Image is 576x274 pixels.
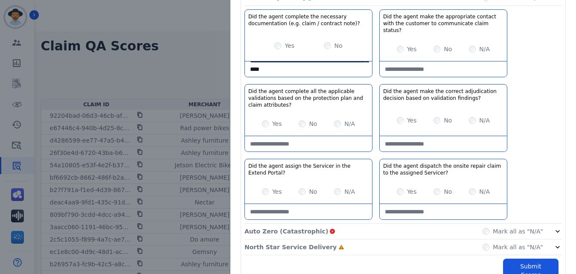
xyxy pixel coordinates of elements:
label: No [444,187,452,196]
label: No [444,45,452,53]
h3: Did the agent make the correct adjudication decision based on validation findings? [383,88,503,102]
label: Yes [272,187,282,196]
h3: Did the agent dispatch the onsite repair claim to the assigned Servicer? [383,163,503,176]
h3: Did the agent make the appropriate contact with the customer to communicate claim status? [383,13,503,34]
label: Yes [407,187,417,196]
label: No [309,187,317,196]
label: No [444,116,452,125]
h3: Did the agent complete the necessary documentation (e.g. claim / contract note)? [248,13,369,27]
label: Mark all as "N/A" [493,243,543,251]
label: N/A [479,116,490,125]
label: N/A [344,120,355,128]
label: Yes [285,41,294,50]
h3: Did the agent complete all the applicable validations based on the protection plan and claim attr... [248,88,369,108]
p: Auto Zero (Catastrophic) [244,227,328,236]
label: No [309,120,317,128]
label: N/A [479,45,490,53]
label: N/A [344,187,355,196]
label: No [334,41,342,50]
label: Yes [407,116,417,125]
label: N/A [479,187,490,196]
h3: Did the agent assign the Servicer in the Extend Portal? [248,163,369,176]
label: Mark all as "N/A" [493,227,543,236]
label: Yes [407,45,417,53]
p: North Star Service Delivery [244,243,337,251]
label: Yes [272,120,282,128]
